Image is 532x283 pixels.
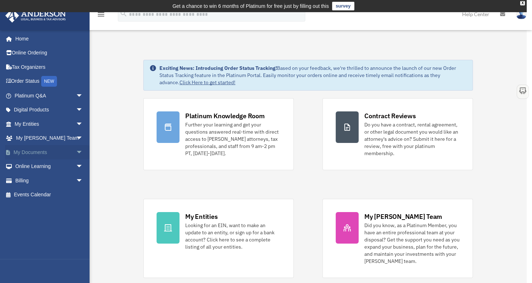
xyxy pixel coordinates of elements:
[143,98,294,170] a: Platinum Knowledge Room Further your learning and get your questions answered real-time with dire...
[5,131,94,145] a: My [PERSON_NAME] Teamarrow_drop_down
[159,65,277,71] strong: Exciting News: Introducing Order Status Tracking!
[322,98,473,170] a: Contract Reviews Do you have a contract, rental agreement, or other legal document you would like...
[179,79,235,86] a: Click Here to get started!
[76,88,90,103] span: arrow_drop_down
[172,2,329,10] div: Get a chance to win 6 months of Platinum for free just by filling out this
[76,159,90,174] span: arrow_drop_down
[5,32,90,46] a: Home
[364,111,416,120] div: Contract Reviews
[5,74,94,89] a: Order StatusNEW
[159,64,467,86] div: Based on your feedback, we're thrilled to announce the launch of our new Order Status Tracking fe...
[5,188,94,202] a: Events Calendar
[5,159,94,174] a: Online Learningarrow_drop_down
[5,88,94,103] a: Platinum Q&Aarrow_drop_down
[41,76,57,87] div: NEW
[185,222,281,250] div: Looking for an EIN, want to make an update to an entity, or sign up for a bank account? Click her...
[3,9,68,23] img: Anderson Advisors Platinum Portal
[97,13,105,19] a: menu
[332,2,354,10] a: survey
[5,60,94,74] a: Tax Organizers
[143,199,294,278] a: My Entities Looking for an EIN, want to make an update to an entity, or sign up for a bank accoun...
[76,173,90,188] span: arrow_drop_down
[185,121,281,157] div: Further your learning and get your questions answered real-time with direct access to [PERSON_NAM...
[76,117,90,131] span: arrow_drop_down
[516,9,527,19] img: User Pic
[97,10,105,19] i: menu
[364,121,460,157] div: Do you have a contract, rental agreement, or other legal document you would like an attorney's ad...
[5,145,94,159] a: My Documentsarrow_drop_down
[185,111,265,120] div: Platinum Knowledge Room
[185,212,217,221] div: My Entities
[76,103,90,117] span: arrow_drop_down
[364,222,460,265] div: Did you know, as a Platinum Member, you have an entire professional team at your disposal? Get th...
[5,117,94,131] a: My Entitiesarrow_drop_down
[120,10,128,18] i: search
[5,103,94,117] a: Digital Productsarrow_drop_down
[520,1,525,5] div: close
[5,173,94,188] a: Billingarrow_drop_down
[364,212,442,221] div: My [PERSON_NAME] Team
[322,199,473,278] a: My [PERSON_NAME] Team Did you know, as a Platinum Member, you have an entire professional team at...
[76,145,90,160] span: arrow_drop_down
[5,46,94,60] a: Online Ordering
[76,131,90,146] span: arrow_drop_down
